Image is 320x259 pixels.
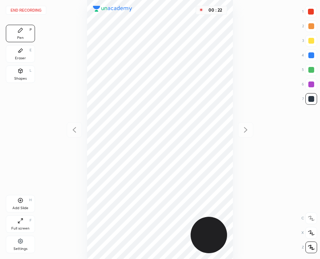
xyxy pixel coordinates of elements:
[302,64,317,76] div: 5
[302,242,317,253] div: Z
[302,20,317,32] div: 2
[206,8,224,13] div: 00 : 22
[30,48,32,52] div: E
[12,206,28,210] div: Add Slide
[93,6,132,12] img: logo.38c385cc.svg
[302,49,317,61] div: 4
[301,212,317,224] div: C
[15,56,26,60] div: Eraser
[302,35,317,47] div: 3
[301,227,317,239] div: X
[30,219,32,222] div: F
[13,247,27,251] div: Settings
[29,198,32,202] div: H
[302,79,317,90] div: 6
[30,28,32,32] div: P
[302,93,317,105] div: 7
[302,6,317,17] div: 1
[17,36,24,40] div: Pen
[30,69,32,72] div: L
[11,227,30,230] div: Full screen
[6,6,46,15] button: End recording
[14,77,27,80] div: Shapes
